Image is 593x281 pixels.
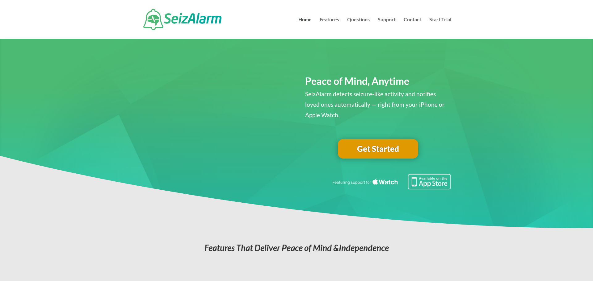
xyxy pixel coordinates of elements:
a: Get Started [338,139,418,159]
span: SeizAlarm detects seizure-like activity and notifies loved ones automatically — right from your i... [305,90,445,118]
a: Questions [347,17,370,39]
a: Features [320,17,339,39]
img: Seizure detection available in the Apple App Store. [331,174,451,189]
img: SeizAlarm [143,9,221,30]
a: Support [378,17,396,39]
a: Featuring seizure detection support for the Apple Watch [331,184,451,191]
span: Independence [339,242,389,253]
em: Features That Deliver Peace of Mind & [204,242,389,253]
a: Home [298,17,312,39]
span: Peace of Mind, Anytime [305,75,409,87]
a: Start Trial [429,17,451,39]
a: Contact [404,17,421,39]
